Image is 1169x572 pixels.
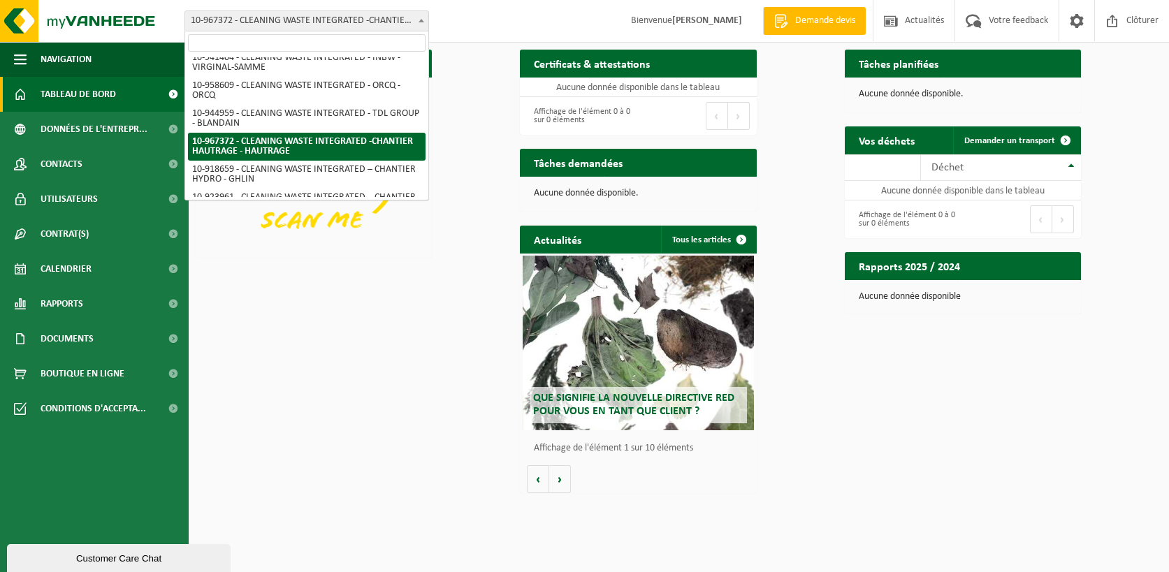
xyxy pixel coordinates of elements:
[706,102,728,130] button: Previous
[41,356,124,391] span: Boutique en ligne
[534,443,749,453] p: Affichage de l'élément 1 sur 10 éléments
[41,321,94,356] span: Documents
[1030,205,1052,233] button: Previous
[533,393,734,417] span: Que signifie la nouvelle directive RED pour vous en tant que client ?
[845,181,1081,200] td: Aucune donnée disponible dans le tableau
[953,126,1080,154] a: Demander un transport
[728,102,750,130] button: Next
[188,77,426,105] li: 10-958609 - CLEANING WASTE INTEGRATED - ORCQ - ORCQ
[661,226,755,254] a: Tous les articles
[188,133,426,161] li: 10-967372 - CLEANING WASTE INTEGRATED -CHANTIER HAUTRAGE - HAUTRAGE
[959,279,1080,307] a: Consulter les rapports
[845,50,952,77] h2: Tâches planifiées
[41,286,83,321] span: Rapports
[845,126,929,154] h2: Vos déchets
[520,78,756,97] td: Aucune donnée disponible dans le tableau
[523,256,754,430] a: Que signifie la nouvelle directive RED pour vous en tant que client ?
[520,149,637,176] h2: Tâches demandées
[41,182,98,217] span: Utilisateurs
[188,105,426,133] li: 10-944959 - CLEANING WASTE INTEGRATED - TDL GROUP - BLANDAIN
[184,10,429,31] span: 10-967372 - CLEANING WASTE INTEGRATED -CHANTIER HAUTRAGE - HAUTRAGE
[763,7,866,35] a: Demande devis
[549,465,571,493] button: Volgende
[41,391,146,426] span: Conditions d'accepta...
[188,189,426,217] li: 10-923961 - CLEANING WASTE INTEGRATED – CHANTIER MALTERIE DU CHATEAU - [GEOGRAPHIC_DATA]
[41,42,92,77] span: Navigation
[859,89,1067,99] p: Aucune donnée disponible.
[852,204,956,235] div: Affichage de l'élément 0 à 0 sur 0 éléments
[41,112,147,147] span: Données de l'entrepr...
[520,50,664,77] h2: Certificats & attestations
[41,251,92,286] span: Calendrier
[41,217,89,251] span: Contrat(s)
[672,15,742,26] strong: [PERSON_NAME]
[520,226,595,253] h2: Actualités
[41,77,116,112] span: Tableau de bord
[534,189,742,198] p: Aucune donnée disponible.
[964,136,1055,145] span: Demander un transport
[7,541,233,572] iframe: chat widget
[41,147,82,182] span: Contacts
[188,49,426,77] li: 10-941404 - CLEANING WASTE INTEGRATED - INBW - VIRGINAL-SAMME
[931,162,964,173] span: Déchet
[1052,205,1074,233] button: Next
[527,101,631,131] div: Affichage de l'élément 0 à 0 sur 0 éléments
[188,161,426,189] li: 10-918659 - CLEANING WASTE INTEGRATED – CHANTIER HYDRO - GHLIN
[527,465,549,493] button: Vorige
[859,292,1067,302] p: Aucune donnée disponible
[185,11,428,31] span: 10-967372 - CLEANING WASTE INTEGRATED -CHANTIER HAUTRAGE - HAUTRAGE
[845,252,974,279] h2: Rapports 2025 / 2024
[792,14,859,28] span: Demande devis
